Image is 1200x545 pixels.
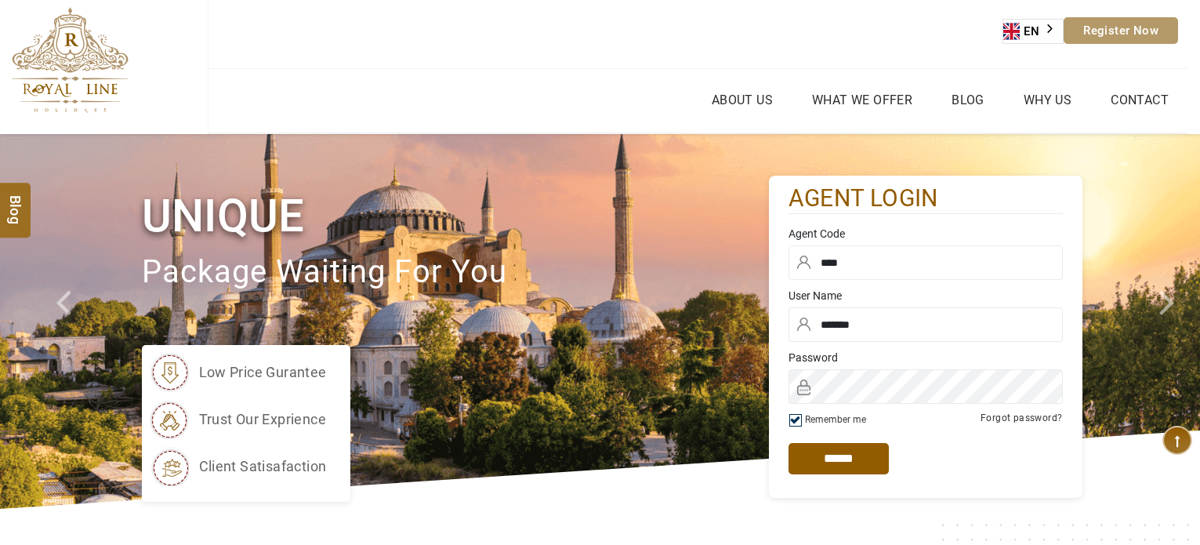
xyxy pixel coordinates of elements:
label: User Name [789,288,1063,303]
li: client satisafaction [150,447,327,486]
img: The Royal Line Holidays [12,7,129,113]
a: About Us [708,89,777,111]
a: Register Now [1064,17,1178,44]
a: Why Us [1020,89,1075,111]
p: package waiting for you [142,246,769,299]
span: Blog [5,195,26,209]
h1: Unique [142,187,769,245]
a: What we Offer [808,89,916,111]
div: Language [1002,19,1064,44]
li: trust our exprience [150,400,327,439]
a: Check next prev [36,134,96,509]
a: Forgot password? [981,412,1062,423]
label: Password [789,350,1063,365]
h2: agent login [789,183,1063,214]
a: Check next image [1140,134,1200,509]
aside: Language selected: English [1002,19,1064,44]
label: Remember me [805,414,866,425]
a: Contact [1107,89,1173,111]
li: low price gurantee [150,353,327,392]
a: EN [1003,20,1063,43]
label: Agent Code [789,226,1063,242]
a: Blog [948,89,988,111]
